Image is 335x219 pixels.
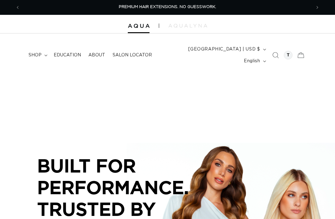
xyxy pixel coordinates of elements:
button: Next announcement [310,2,324,13]
span: English [244,58,260,64]
span: shop [29,52,42,58]
img: aqualyna.com [168,24,207,28]
a: Education [50,49,85,62]
span: Education [54,52,81,58]
span: PREMIUM HAIR EXTENSIONS. NO GUESSWORK. [119,5,216,9]
span: About [88,52,105,58]
img: Aqua Hair Extensions [128,24,150,28]
a: About [85,49,109,62]
summary: shop [25,49,50,62]
button: Previous announcement [11,2,25,13]
summary: Search [269,48,282,62]
a: Salon Locator [109,49,156,62]
button: English [240,55,268,67]
span: [GEOGRAPHIC_DATA] | USD $ [188,46,260,53]
span: Salon Locator [113,52,152,58]
button: [GEOGRAPHIC_DATA] | USD $ [185,43,269,55]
